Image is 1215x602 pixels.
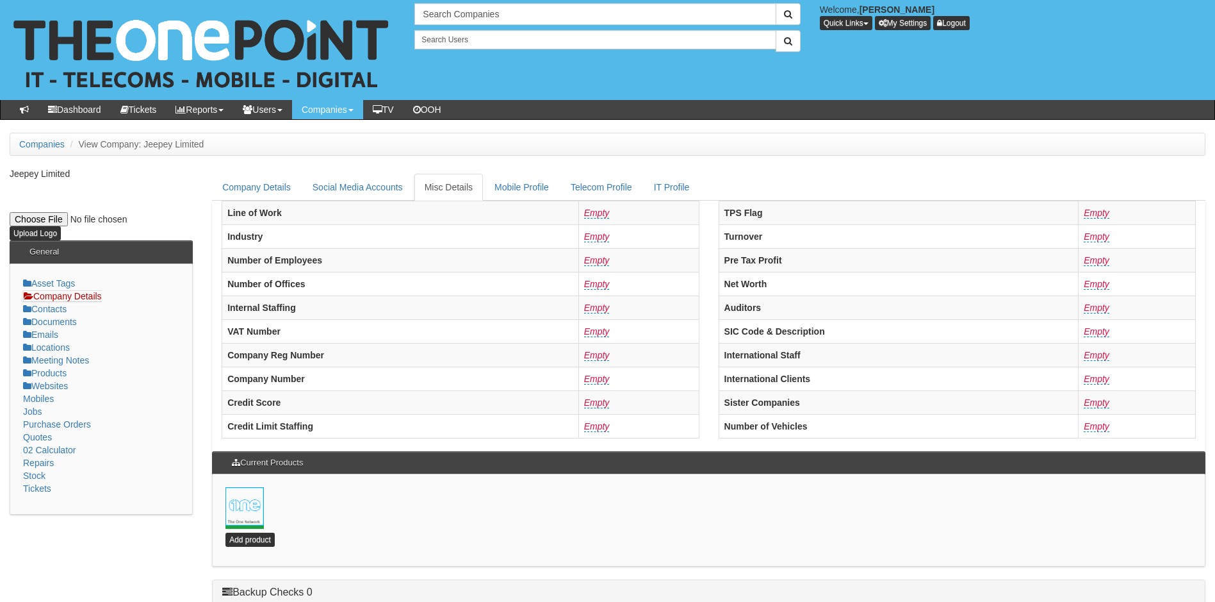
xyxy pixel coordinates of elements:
[23,432,52,442] a: Quotes
[166,100,233,119] a: Reports
[23,471,45,481] a: Stock
[1084,231,1109,242] a: Empty
[719,224,1079,248] th: Turnover
[584,255,610,266] a: Empty
[23,394,54,404] a: Mobiles
[820,16,872,30] button: Quick Links
[222,587,313,598] a: Backup Checks 0
[23,483,51,494] a: Tickets
[719,367,1079,390] th: International Clients
[222,224,579,248] th: Industry
[1084,279,1109,290] a: Empty
[719,414,1079,438] th: Number of Vehicles
[233,100,292,119] a: Users
[23,330,58,340] a: Emails
[23,317,77,327] a: Documents
[584,303,610,314] a: Empty
[1084,397,1109,408] a: Empty
[23,419,91,430] a: Purchase Orders
[719,319,1079,343] th: SIC Code & Description
[23,406,42,417] a: Jobs
[23,342,70,353] a: Locations
[1084,208,1109,219] a: Empty
[222,343,579,367] th: Company Reg Number
[560,174,642,201] a: Telecom Profile
[933,16,970,30] a: Logout
[584,350,610,361] a: Empty
[1084,350,1109,361] a: Empty
[719,248,1079,272] th: Pre Tax Profit
[584,374,610,385] a: Empty
[67,138,204,151] li: View Company: Jeepey Limited
[860,4,934,15] b: [PERSON_NAME]
[222,296,579,319] th: Internal Staffing
[584,326,610,337] a: Empty
[222,201,579,224] th: Line of Work
[222,367,579,390] th: Company Number
[225,487,264,526] a: The One Network<br> No from date <br> No to date
[584,231,610,242] a: Empty
[23,355,89,365] a: Meeting Notes
[225,452,309,474] h3: Current Products
[222,414,579,438] th: Credit Limit Staffing
[1084,374,1109,385] a: Empty
[719,343,1079,367] th: International Staff
[23,278,75,288] a: Asset Tags
[225,487,264,526] img: one.png
[23,304,67,314] a: Contacts
[222,319,579,343] th: VAT Number
[719,390,1079,414] th: Sister Companies
[222,390,579,414] th: Credit Score
[719,201,1079,224] th: TPS Flag
[875,16,931,30] a: My Settings
[212,174,301,201] a: Company Details
[1084,255,1109,266] a: Empty
[222,248,579,272] th: Number of Employees
[584,208,610,219] a: Empty
[1084,326,1109,337] a: Empty
[404,100,451,119] a: OOH
[363,100,404,119] a: TV
[584,397,610,408] a: Empty
[719,296,1079,319] th: Auditors
[23,241,65,263] h3: General
[23,458,54,468] a: Repairs
[414,30,776,49] input: Search Users
[10,226,61,240] input: Upload Logo
[810,3,1215,30] div: Welcome,
[414,174,483,201] a: Misc Details
[10,167,193,180] p: Jeepey Limited
[292,100,363,119] a: Companies
[584,421,610,432] a: Empty
[23,290,102,302] a: Company Details
[38,100,111,119] a: Dashboard
[19,139,65,149] a: Companies
[23,381,68,391] a: Websites
[302,174,413,201] a: Social Media Accounts
[584,279,610,290] a: Empty
[111,100,167,119] a: Tickets
[719,272,1079,296] th: Net Worth
[644,174,700,201] a: IT Profile
[1084,421,1109,432] a: Empty
[23,368,67,378] a: Products
[225,533,275,547] a: Add product
[222,272,579,296] th: Number of Offices
[23,445,76,455] a: 02 Calculator
[484,174,559,201] a: Mobile Profile
[414,3,776,25] input: Search Companies
[1084,303,1109,314] a: Empty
